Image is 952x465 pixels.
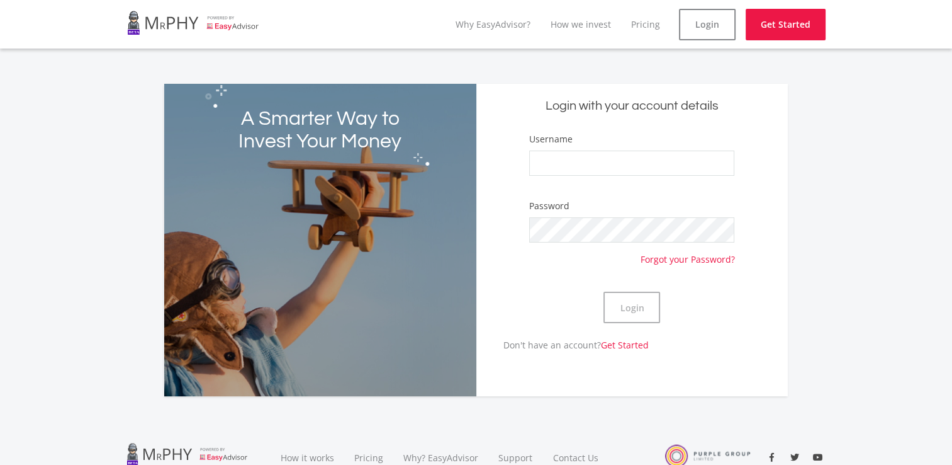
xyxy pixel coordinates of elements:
a: Forgot your Password? [640,243,734,266]
h5: Login with your account details [486,98,779,115]
h2: A Smarter Way to Invest Your Money [227,108,414,153]
button: Login [603,292,660,323]
a: Get Started [746,9,826,40]
a: Get Started [601,339,649,351]
p: Don't have an account? [476,338,649,352]
label: Username [529,133,573,146]
a: How we invest [551,18,611,30]
a: Why EasyAdvisor? [456,18,530,30]
a: Login [679,9,736,40]
label: Password [529,200,569,212]
a: Pricing [631,18,660,30]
